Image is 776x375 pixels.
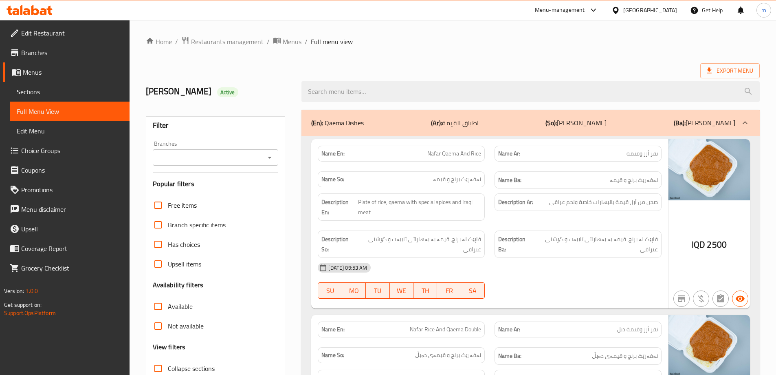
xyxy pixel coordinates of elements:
[413,282,437,299] button: TH
[427,149,481,158] span: Nafar Qaema And Rice
[357,234,481,254] span: قاپێک لە برنج، قیمە بە بەهاراتی تایبەت و گۆشتی عیراقی
[321,149,345,158] strong: Name En:
[321,285,339,297] span: SU
[393,285,410,297] span: WE
[345,285,363,297] span: MO
[535,5,585,15] div: Menu-management
[3,200,130,219] a: Menu disclaimer
[21,28,123,38] span: Edit Restaurant
[318,282,342,299] button: SU
[25,286,38,296] span: 1.0.0
[273,36,301,47] a: Menus
[217,89,238,96] span: Active
[549,197,658,207] span: صحن من أرز، قيمة بالبهارات خاصة ولحم عراقي
[674,117,686,129] b: (Ba):
[321,175,344,184] strong: Name So:
[4,308,56,318] a: Support.OpsPlatform
[153,179,279,189] h3: Popular filters
[21,244,123,253] span: Coverage Report
[3,62,130,82] a: Menus
[168,240,200,249] span: Has choices
[305,37,308,47] li: /
[153,117,279,134] div: Filter
[440,285,457,297] span: FR
[168,321,204,331] span: Not available
[358,197,481,217] span: Plate of rice, qaema with special spices and Iraqi meat
[342,282,366,299] button: MO
[707,66,753,76] span: Export Menu
[498,234,532,254] strong: Description Ba:
[545,118,607,128] p: [PERSON_NAME]
[146,36,760,47] nav: breadcrumb
[369,285,386,297] span: TU
[217,87,238,97] div: Active
[21,185,123,195] span: Promotions
[673,291,690,307] button: Not branch specific item
[321,351,344,359] strong: Name So:
[168,220,226,230] span: Branch specific items
[3,180,130,200] a: Promotions
[692,237,705,253] span: IQD
[3,43,130,62] a: Branches
[301,110,760,136] div: (En): Qaema Dishes(Ar):اطباق القيمة(So):[PERSON_NAME](Ba):[PERSON_NAME]
[168,302,193,311] span: Available
[3,239,130,258] a: Coverage Report
[498,351,521,361] strong: Name Ba:
[610,175,658,185] span: نەفەرێک برنج و قیمە
[674,118,735,128] p: [PERSON_NAME]
[433,175,481,184] span: نەفەرێک برنج و قیمە
[146,37,172,47] a: Home
[623,6,677,15] div: [GEOGRAPHIC_DATA]
[181,36,264,47] a: Restaurants management
[21,48,123,58] span: Branches
[153,342,186,352] h3: View filters
[545,117,557,129] b: (So):
[712,291,729,307] button: Not has choices
[627,149,658,158] span: نفر أرز وقيمة
[321,325,345,334] strong: Name En:
[175,37,178,47] li: /
[668,139,750,200] img: Temn_w_Qima_Barkart_Al_Ha638936139793051512.jpg
[10,102,130,121] a: Full Menu View
[437,282,461,299] button: FR
[325,264,370,272] span: [DATE] 09:53 AM
[146,85,292,98] h2: [PERSON_NAME]
[464,285,481,297] span: SA
[21,146,123,155] span: Choice Groups
[415,351,481,359] span: نەفەرێک برنج و قیمەی دەبڵ
[21,165,123,175] span: Coupons
[4,300,42,310] span: Get support on:
[498,149,520,158] strong: Name Ar:
[4,286,24,296] span: Version:
[534,234,658,254] span: قاپێک لە برنج، قیمە بە بەهاراتی تایبەت و گۆشتی عیراقی
[267,37,270,47] li: /
[693,291,709,307] button: Purchased item
[168,200,197,210] span: Free items
[301,81,760,102] input: search
[3,23,130,43] a: Edit Restaurant
[431,118,479,128] p: اطباق القيمة
[461,282,485,299] button: SA
[498,325,520,334] strong: Name Ar:
[417,285,434,297] span: TH
[17,87,123,97] span: Sections
[732,291,748,307] button: Available
[17,107,123,116] span: Full Menu View
[21,224,123,234] span: Upsell
[153,280,204,290] h3: Availability filters
[431,117,442,129] b: (Ar):
[3,219,130,239] a: Upsell
[410,325,481,334] span: Nafar Rice And Qaema Double
[617,325,658,334] span: نفر أرز وقيمة دبل
[498,197,533,207] strong: Description Ar:
[321,197,356,217] strong: Description En:
[3,258,130,278] a: Grocery Checklist
[311,118,364,128] p: Qaema Dishes
[10,82,130,102] a: Sections
[168,259,201,269] span: Upsell items
[707,237,727,253] span: 2500
[168,364,215,373] span: Collapse sections
[498,175,521,185] strong: Name Ba:
[366,282,389,299] button: TU
[3,160,130,180] a: Coupons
